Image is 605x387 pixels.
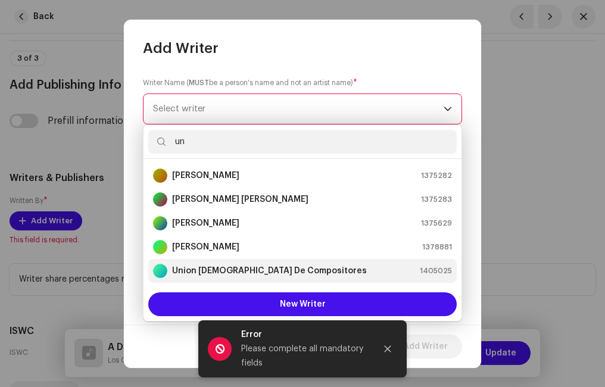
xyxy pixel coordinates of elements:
span: Select writer [153,94,444,124]
li: Fortunato Chadid [148,164,457,188]
strong: [PERSON_NAME] [172,241,239,253]
span: Select writer [153,104,205,113]
strong: Union [DEMOGRAPHIC_DATA] De Compositores [172,265,367,277]
strong: [PERSON_NAME] [PERSON_NAME] [172,193,308,205]
strong: MUST [189,79,209,86]
span: 1375282 [421,170,452,182]
strong: [PERSON_NAME] [172,170,239,182]
span: 1375283 [421,193,452,205]
ul: Option List [144,159,461,288]
button: Add Writer [389,335,462,358]
button: Close [376,337,400,361]
span: 1405025 [420,265,452,277]
button: New Writer [148,292,457,316]
span: New Writer [280,300,326,308]
div: Please complete all mandatory fields [241,342,366,370]
span: Add Writer [403,335,448,358]
li: Luciano Luna Díaz [148,235,457,259]
span: Add Writer [143,39,219,58]
div: dropdown trigger [444,94,452,124]
strong: [PERSON_NAME] [172,217,239,229]
li: Vicente Muniver [148,211,457,235]
small: Writer Name ( be a person's name and not an artist name) [143,77,353,89]
li: Miguel Ignacio Núñez Paredes [148,188,457,211]
span: 1378881 [422,241,452,253]
span: 1375629 [421,217,452,229]
li: Union Cristiana De Compositores [148,259,457,283]
div: Error [241,327,366,342]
